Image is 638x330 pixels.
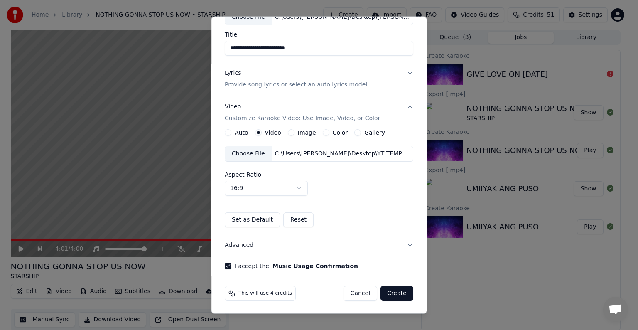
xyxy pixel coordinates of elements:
button: Create [380,286,413,301]
label: Title [225,32,413,37]
button: Set as Default [225,212,280,227]
button: VideoCustomize Karaoke Video: Use Image, Video, or Color [225,96,413,129]
div: Lyrics [225,69,241,77]
button: I accept the [272,263,358,269]
button: Advanced [225,234,413,256]
button: Cancel [344,286,377,301]
button: Reset [283,212,314,227]
p: Customize Karaoke Video: Use Image, Video, or Color [225,114,380,123]
p: Provide song lyrics or select an auto lyrics model [225,81,367,89]
div: C:\Users\[PERSON_NAME]\Desktop\[PERSON_NAME] LYRICS\GIVE LOVE ON [DATE].MP3 [272,13,413,21]
button: LyricsProvide song lyrics or select an auto lyrics model [225,62,413,96]
label: Video [265,130,281,135]
div: C:\Users\[PERSON_NAME]\Desktop\YT TEMPLATE\new jr karaoke studio final template(1).mp4 [272,150,413,158]
div: VideoCustomize Karaoke Video: Use Image, Video, or Color [225,129,413,234]
div: Video [225,103,380,123]
div: Choose File [225,146,272,161]
label: Auto [235,130,248,135]
label: Aspect Ratio [225,172,413,177]
label: Color [333,130,348,135]
div: Choose File [225,10,272,25]
span: This will use 4 credits [238,290,292,297]
label: Image [298,130,316,135]
label: Gallery [364,130,385,135]
label: I accept the [235,263,358,269]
